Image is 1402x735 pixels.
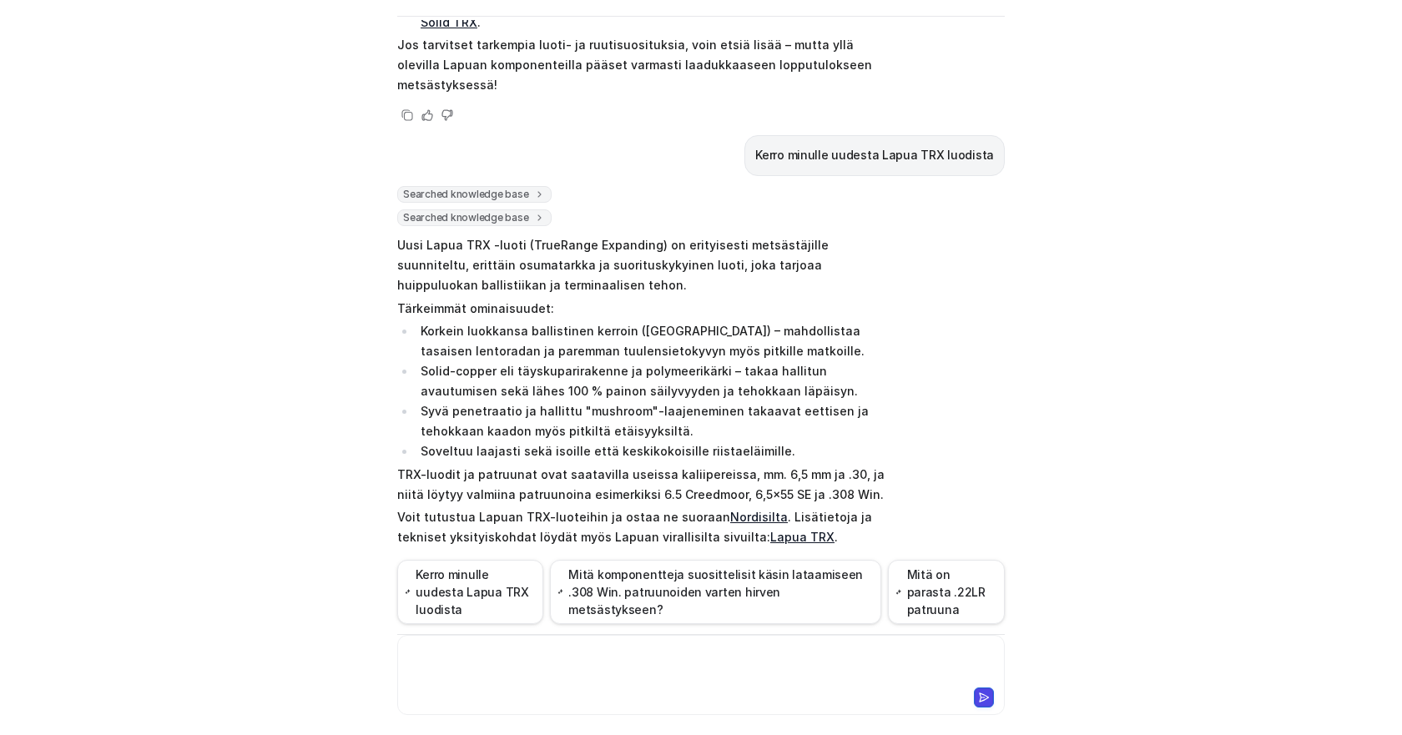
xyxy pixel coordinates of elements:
[755,145,994,165] p: Kerro minulle uudesta Lapua TRX luodista
[397,560,543,624] button: Kerro minulle uudesta Lapua TRX luodista
[397,209,552,226] span: Searched knowledge base
[550,560,881,624] button: Mitä komponentteja suosittelisit käsin lataamiseen .308 Win. patruunoiden varten hirven metsästyk...
[416,401,885,441] li: Syvä penetraatio ja hallittu "mushroom"-laajeneminen takaavat eettisen ja tehokkaan kaadon myös p...
[397,235,885,295] p: Uusi Lapua TRX -luoti (TrueRange Expanding) on erityisesti metsästäjille suunniteltu, erittäin os...
[888,560,1005,624] button: Mitä on parasta .22LR patruuna
[770,530,835,544] a: Lapua TRX
[730,510,788,524] a: Nordisilta
[397,186,552,203] span: Searched knowledge base
[397,507,885,547] p: Voit tutustua Lapuan TRX-luoteihin ja ostaa ne suoraan . Lisätietoja ja tekniset yksityiskohdat l...
[397,299,885,319] p: Tärkeimmät ominaisuudet:
[397,465,885,505] p: TRX-luodit ja patruunat ovat saatavilla useissa kaliipereissa, mm. 6,5 mm ja .30, ja niitä löytyy...
[416,321,885,361] li: Korkein luokkansa ballistinen kerroin ([GEOGRAPHIC_DATA]) – mahdollistaa tasaisen lentoradan ja p...
[416,441,885,461] li: Soveltuu laajasti sekä isoille että keskikokoisille riistaeläimille.
[416,361,885,401] li: Solid-copper eli täyskuparirakenne ja polymeerikärki – takaa hallitun avautumisen sekä lähes 100 ...
[397,35,885,95] p: Jos tarvitset tarkempia luoti- ja ruutisuosituksia, voin etsiä lisää – mutta yllä olevilla Lapuan...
